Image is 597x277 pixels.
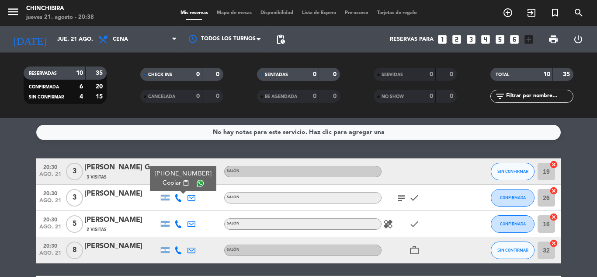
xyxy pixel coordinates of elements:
[313,71,316,77] strong: 0
[450,93,455,99] strong: 0
[155,169,212,179] div: [PHONE_NUMBER]
[66,215,83,233] span: 5
[196,71,200,77] strong: 0
[227,222,239,225] span: SALÓN
[430,93,433,99] strong: 0
[549,186,558,195] i: cancel
[256,11,298,15] span: Disponibilidad
[298,11,340,15] span: Lista de Espera
[29,95,64,99] span: SIN CONFIRMAR
[148,95,175,99] span: CANCELADA
[148,73,172,77] span: CHECK INS
[26,4,94,13] div: Chinchibira
[66,189,83,207] span: 3
[216,71,221,77] strong: 0
[227,248,239,252] span: SALÓN
[192,179,194,188] span: |
[26,13,94,22] div: jueves 21. agosto - 20:38
[409,193,420,203] i: check
[437,34,448,45] i: looks_one
[39,188,61,198] span: 20:30
[196,93,200,99] strong: 0
[81,34,92,45] i: arrow_drop_down
[409,219,420,229] i: check
[76,70,83,76] strong: 10
[503,7,513,18] i: add_circle_outline
[526,7,537,18] i: exit_to_app
[496,73,509,77] span: TOTAL
[566,26,590,53] div: LOG OUT
[573,34,583,45] i: power_settings_new
[495,91,505,102] i: filter_list
[450,71,455,77] strong: 0
[549,160,558,169] i: cancel
[227,196,239,199] span: SALÓN
[497,248,528,252] span: SIN CONFIRMAR
[505,91,573,101] input: Filtrar por nombre...
[409,245,420,256] i: work_outline
[550,7,560,18] i: turned_in_not
[390,36,434,42] span: Reservas para
[7,5,20,21] button: menu
[373,11,421,15] span: Tarjetas de regalo
[39,250,61,260] span: ago. 21
[84,214,159,226] div: [PERSON_NAME]
[39,214,61,224] span: 20:30
[39,224,61,234] span: ago. 21
[451,34,462,45] i: looks_two
[183,180,189,186] span: content_paste
[7,30,53,49] i: [DATE]
[96,94,104,100] strong: 15
[84,162,159,173] div: [PERSON_NAME] Gangui [PERSON_NAME]
[549,213,558,221] i: cancel
[84,188,159,200] div: [PERSON_NAME]
[543,71,550,77] strong: 10
[497,169,528,174] span: SIN CONFIRMAR
[509,34,520,45] i: looks_6
[66,163,83,180] span: 3
[494,34,506,45] i: looks_5
[212,11,256,15] span: Mapa de mesas
[96,84,104,90] strong: 20
[275,34,286,45] span: pending_actions
[7,5,20,18] i: menu
[176,11,212,15] span: Mis reservas
[382,73,403,77] span: SERVIDAS
[430,71,433,77] strong: 0
[87,226,107,233] span: 2 Visitas
[491,242,535,259] button: SIN CONFIRMAR
[29,71,57,76] span: RESERVADAS
[87,174,107,181] span: 3 Visitas
[113,36,128,42] span: Cena
[396,193,406,203] i: subject
[500,221,526,226] span: CONFIRMADA
[382,95,404,99] span: NO SHOW
[265,95,297,99] span: RE AGENDADA
[549,239,558,248] i: cancel
[163,179,181,188] span: Copiar
[480,34,491,45] i: looks_4
[163,179,189,188] button: Copiarcontent_paste
[66,242,83,259] span: 8
[80,94,83,100] strong: 4
[265,73,288,77] span: SENTADAS
[216,93,221,99] strong: 0
[548,34,559,45] span: print
[29,85,59,89] span: CONFIRMADA
[573,7,584,18] i: search
[213,127,385,137] div: No hay notas para este servicio. Haz clic para agregar una
[491,189,535,207] button: CONFIRMADA
[563,71,572,77] strong: 35
[383,219,393,229] i: healing
[227,169,239,173] span: SALÓN
[491,163,535,180] button: SIN CONFIRMAR
[39,198,61,208] span: ago. 21
[333,93,338,99] strong: 0
[39,161,61,172] span: 20:30
[500,195,526,200] span: CONFIRMADA
[96,70,104,76] strong: 35
[523,34,535,45] i: add_box
[340,11,373,15] span: Pre-acceso
[313,93,316,99] strong: 0
[333,71,338,77] strong: 0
